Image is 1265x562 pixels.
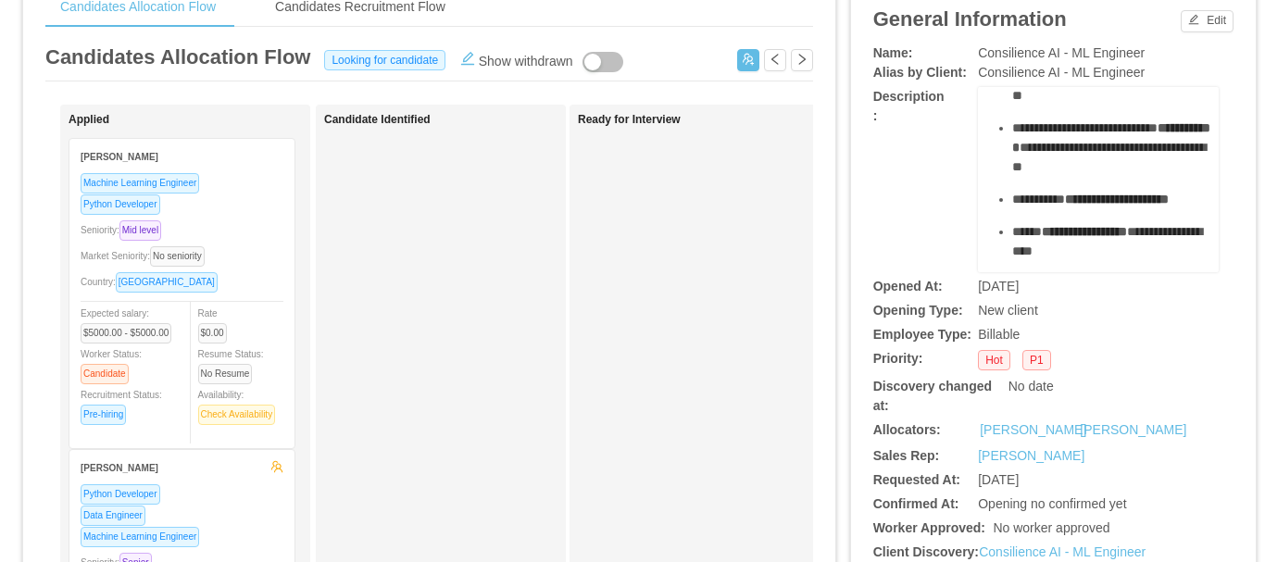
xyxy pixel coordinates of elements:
[119,220,161,241] span: Mid level
[198,323,227,343] span: $0.00
[81,527,199,547] span: Machine Learning Engineer
[324,113,583,127] h1: Candidate Identified
[737,49,759,71] button: icon: usergroup-add
[81,390,162,419] span: Recruitment Status:
[198,364,253,384] span: No Resume
[978,448,1084,463] a: [PERSON_NAME]
[81,323,171,343] span: $5000.00 - $5000.00
[1181,10,1234,32] button: icon: editEdit
[978,87,1219,272] div: rdw-wrapper
[578,113,837,127] h1: Ready for Interview
[873,45,913,60] b: Name:
[198,349,264,379] span: Resume Status:
[873,89,945,123] b: Description:
[198,390,283,419] span: Availability:
[873,544,979,559] b: Client Discovery:
[978,65,1145,80] span: Consilience AI - ML Engineer
[980,420,1086,440] a: [PERSON_NAME]
[198,308,234,338] span: Rate
[81,484,160,505] span: Python Developer
[873,65,967,80] b: Alias by Client:
[81,308,179,338] span: Expected salary:
[978,45,1145,60] span: Consilience AI - ML Engineer
[979,544,1146,559] a: Consilience AI - ML Engineer
[993,520,1109,535] span: No worker approved
[45,42,310,72] article: Candidates Allocation Flow
[453,47,482,66] button: icon: edit
[873,472,960,487] b: Requested At:
[791,49,813,71] button: icon: right
[81,506,145,526] span: Data Engineer
[1080,420,1186,440] a: [PERSON_NAME]
[873,327,971,342] b: Employee Type:
[81,364,129,384] span: Candidate
[873,496,959,511] b: Confirmed At:
[69,113,328,127] h1: Applied
[873,448,940,463] b: Sales Rep:
[978,350,1010,370] span: Hot
[873,520,985,535] b: Worker Approved:
[270,460,283,473] span: team
[873,279,943,293] b: Opened At:
[81,277,225,287] span: Country:
[978,279,1019,293] span: [DATE]
[873,4,1067,34] article: General Information
[81,173,199,194] span: Machine Learning Engineer
[81,251,212,261] span: Market Seniority:
[978,327,1020,342] span: Billable
[116,272,218,293] span: [GEOGRAPHIC_DATA]
[479,52,573,72] div: Show withdrawn
[764,49,786,71] button: icon: left
[81,463,158,473] strong: [PERSON_NAME]
[873,379,992,413] b: Discovery changed at:
[81,405,126,425] span: Pre-hiring
[978,472,1019,487] span: [DATE]
[81,349,142,379] span: Worker Status:
[978,303,1038,318] span: New client
[150,246,205,267] span: No seniority
[873,303,963,318] b: Opening Type:
[81,225,169,235] span: Seniority:
[81,194,160,215] span: Python Developer
[873,351,923,366] b: Priority:
[198,405,276,425] span: Check Availability
[873,422,941,437] b: Allocators:
[1008,379,1054,393] span: No date
[81,152,158,162] strong: [PERSON_NAME]
[324,50,445,70] span: Looking for candidate
[1022,350,1051,370] span: P1
[978,496,1126,511] span: Opening no confirmed yet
